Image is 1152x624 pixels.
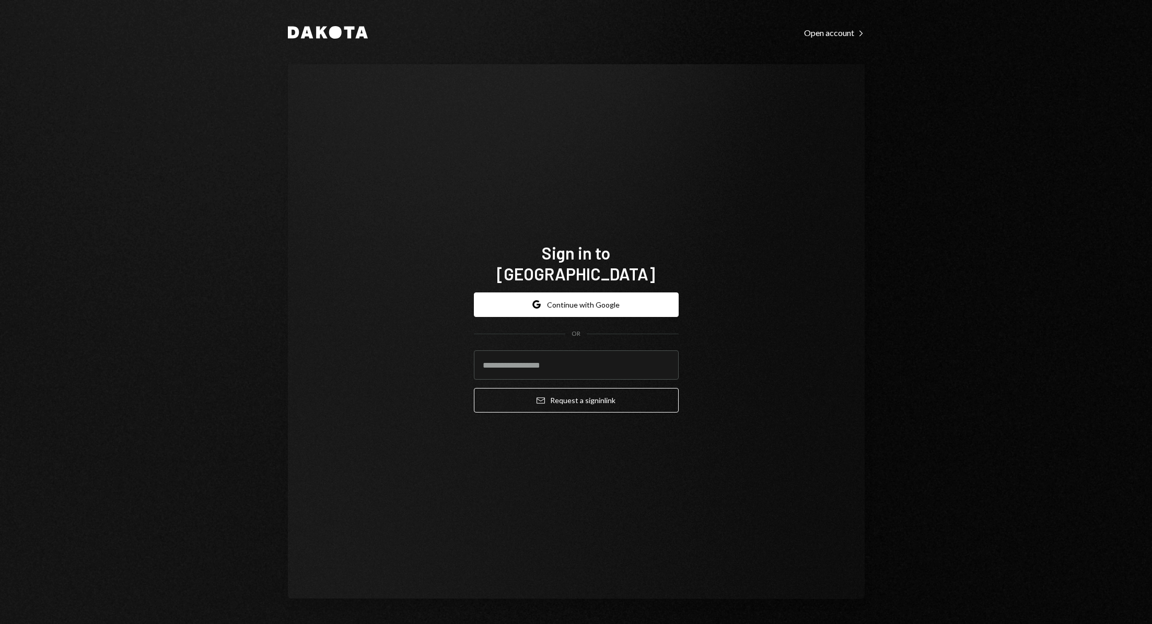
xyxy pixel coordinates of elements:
div: Open account [804,28,865,38]
h1: Sign in to [GEOGRAPHIC_DATA] [474,242,679,284]
a: Open account [804,27,865,38]
button: Request a signinlink [474,388,679,413]
div: OR [572,329,580,338]
button: Continue with Google [474,292,679,317]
